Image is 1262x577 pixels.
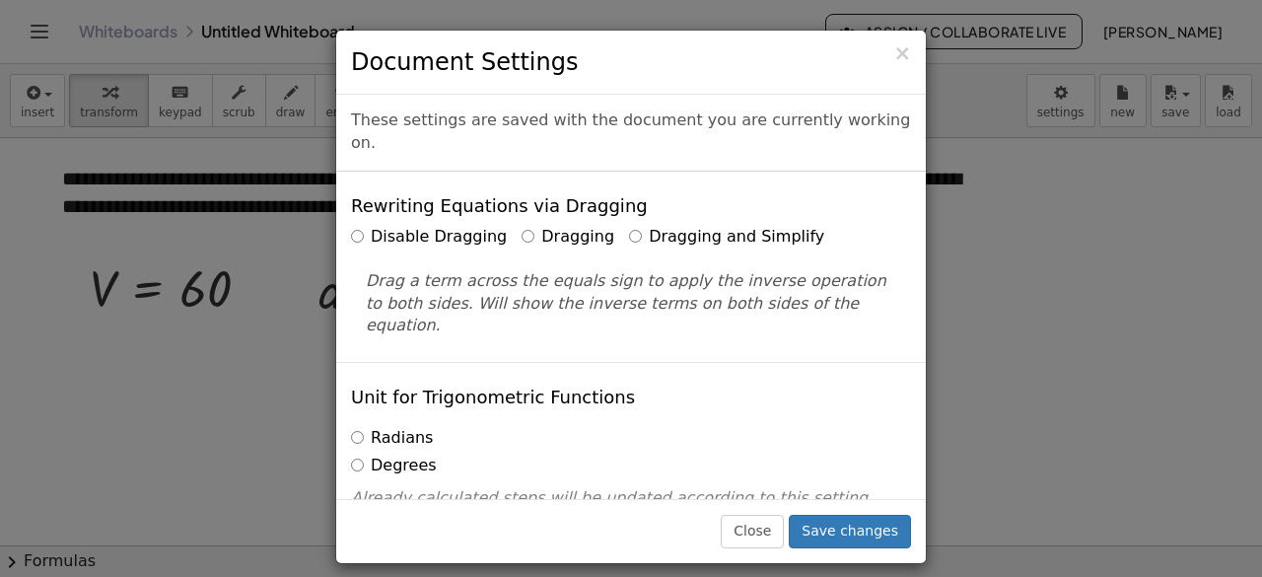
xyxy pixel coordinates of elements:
button: Close [893,43,911,64]
span: × [893,41,911,65]
input: Radians [351,431,364,444]
h4: Unit for Trigonometric Functions [351,388,635,407]
h4: Rewriting Equations via Dragging [351,196,648,216]
label: Dragging [522,226,614,249]
input: Dragging [522,230,534,243]
input: Degrees [351,459,364,471]
div: These settings are saved with the document you are currently working on. [336,95,926,172]
input: Dragging and Simplify [629,230,642,243]
label: Degrees [351,455,437,477]
h3: Document Settings [351,45,911,79]
label: Dragging and Simplify [629,226,824,249]
p: Already calculated steps will be updated according to this setting. [351,487,911,510]
label: Radians [351,427,433,450]
button: Close [721,515,784,548]
label: Disable Dragging [351,226,507,249]
button: Save changes [789,515,911,548]
input: Disable Dragging [351,230,364,243]
p: Drag a term across the equals sign to apply the inverse operation to both sides. Will show the in... [366,270,896,338]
